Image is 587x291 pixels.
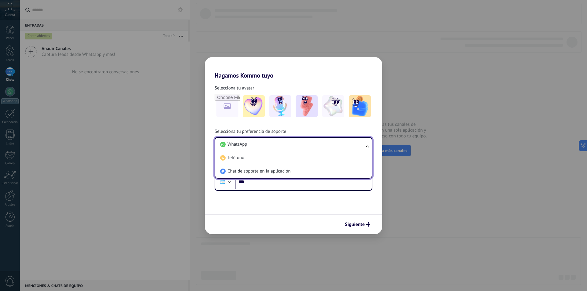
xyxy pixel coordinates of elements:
span: Selecciona tu preferencia de soporte [215,129,286,135]
h2: Hagamos Kommo tuyo [205,57,382,79]
span: Siguiente [345,222,365,227]
span: WhatsApp [227,141,247,147]
img: -5.jpeg [349,95,371,117]
button: Siguiente [342,219,373,230]
span: Chat de soporte en la aplicación [227,168,290,174]
img: -3.jpeg [296,95,318,117]
span: Selecciona tu avatar [215,85,254,91]
img: -2.jpeg [269,95,291,117]
img: -1.jpeg [243,95,265,117]
img: -4.jpeg [322,95,344,117]
div: Argentina: + 54 [217,176,229,188]
span: Teléfono [227,155,244,161]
